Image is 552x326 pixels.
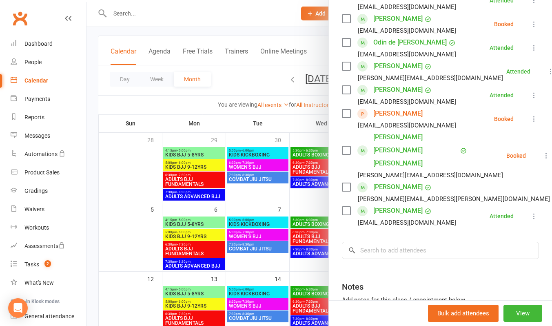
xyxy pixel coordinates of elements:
[342,281,364,293] div: Notes
[494,21,514,27] div: Booked
[490,213,514,219] div: Attended
[11,145,86,163] a: Automations
[24,96,50,102] div: Payments
[11,71,86,90] a: Calendar
[11,90,86,108] a: Payments
[11,237,86,255] a: Assessments
[373,83,423,96] a: [PERSON_NAME]
[373,131,458,170] a: [PERSON_NAME] [PERSON_NAME] [PERSON_NAME]
[373,60,423,73] a: [PERSON_NAME]
[358,49,456,60] div: [EMAIL_ADDRESS][DOMAIN_NAME]
[373,107,423,120] a: [PERSON_NAME]
[11,53,86,71] a: People
[11,219,86,237] a: Workouts
[358,73,503,83] div: [PERSON_NAME][EMAIL_ADDRESS][DOMAIN_NAME]
[11,274,86,292] a: What's New
[24,243,65,249] div: Assessments
[358,170,503,181] div: [PERSON_NAME][EMAIL_ADDRESS][DOMAIN_NAME]
[342,295,539,305] div: Add notes for this class / appointment below
[373,36,447,49] a: Odin de [PERSON_NAME]
[24,114,44,121] div: Reports
[11,307,86,326] a: General attendance kiosk mode
[11,200,86,219] a: Waivers
[358,96,456,107] div: [EMAIL_ADDRESS][DOMAIN_NAME]
[506,153,526,159] div: Booked
[358,2,456,12] div: [EMAIL_ADDRESS][DOMAIN_NAME]
[24,261,39,268] div: Tasks
[11,255,86,274] a: Tasks 2
[24,59,42,65] div: People
[24,132,50,139] div: Messages
[24,169,60,176] div: Product Sales
[373,12,423,25] a: [PERSON_NAME]
[358,194,550,204] div: [PERSON_NAME][EMAIL_ADDRESS][PERSON_NAME][DOMAIN_NAME]
[24,313,74,319] div: General attendance
[24,77,48,84] div: Calendar
[11,182,86,200] a: Gradings
[342,242,539,259] input: Search to add attendees
[10,8,30,29] a: Clubworx
[373,181,423,194] a: [PERSON_NAME]
[11,108,86,127] a: Reports
[358,217,456,228] div: [EMAIL_ADDRESS][DOMAIN_NAME]
[24,206,44,212] div: Waivers
[24,151,58,157] div: Automations
[490,45,514,51] div: Attended
[24,40,53,47] div: Dashboard
[11,127,86,145] a: Messages
[44,260,51,267] span: 2
[506,69,530,74] div: Attended
[503,305,542,322] button: View
[24,224,49,231] div: Workouts
[428,305,499,322] button: Bulk add attendees
[490,92,514,98] div: Attended
[11,35,86,53] a: Dashboard
[494,116,514,122] div: Booked
[358,25,456,36] div: [EMAIL_ADDRESS][DOMAIN_NAME]
[8,298,28,318] div: Open Intercom Messenger
[24,279,54,286] div: What's New
[24,188,48,194] div: Gradings
[11,163,86,182] a: Product Sales
[373,204,423,217] a: [PERSON_NAME]
[358,120,456,131] div: [EMAIL_ADDRESS][DOMAIN_NAME]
